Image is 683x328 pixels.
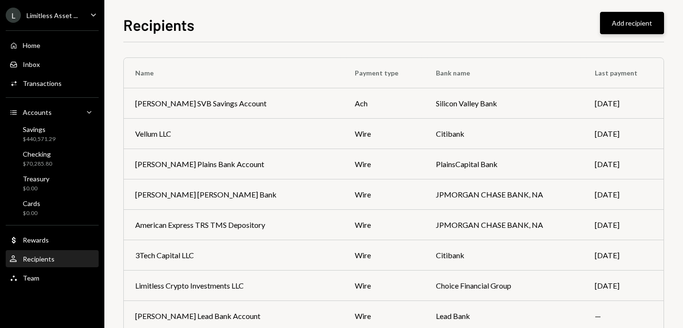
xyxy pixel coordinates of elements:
div: wire [355,250,413,261]
div: $440,571.29 [23,135,55,143]
div: Vellum LLC [135,128,171,140]
td: [DATE] [583,88,664,119]
div: [PERSON_NAME] Plains Bank Account [135,159,264,170]
a: Cards$0.00 [6,197,99,219]
a: Accounts [6,103,99,121]
div: Inbox [23,60,40,68]
td: [DATE] [583,210,664,240]
div: Home [23,41,40,49]
a: Rewards [6,231,99,248]
div: Savings [23,125,55,133]
td: JPMORGAN CHASE BANK, NA [425,210,583,240]
div: wire [355,128,413,140]
a: Treasury$0.00 [6,172,99,195]
div: ach [355,98,413,109]
div: wire [355,159,413,170]
div: wire [355,189,413,200]
a: Transactions [6,75,99,92]
a: Team [6,269,99,286]
div: 3Tech Capital LLC [135,250,194,261]
a: Savings$440,571.29 [6,122,99,145]
div: [PERSON_NAME] [PERSON_NAME] Bank [135,189,277,200]
div: Transactions [23,79,62,87]
div: wire [355,310,413,322]
div: $70,285.80 [23,160,52,168]
td: [DATE] [583,271,664,301]
th: Bank name [425,58,583,88]
td: Citibank [425,119,583,149]
th: Name [124,58,343,88]
td: [DATE] [583,179,664,210]
div: wire [355,280,413,291]
div: Recipients [23,255,55,263]
td: Citibank [425,240,583,271]
div: Checking [23,150,52,158]
a: Recipients [6,250,99,267]
div: $0.00 [23,209,40,217]
div: Limitless Crypto Investments LLC [135,280,244,291]
a: Inbox [6,56,99,73]
div: [PERSON_NAME] Lead Bank Account [135,310,260,322]
div: American Express TRS TMS Depository [135,219,265,231]
div: Team [23,274,39,282]
div: L [6,8,21,23]
td: [DATE] [583,119,664,149]
div: Accounts [23,108,52,116]
a: Checking$70,285.80 [6,147,99,170]
h1: Recipients [123,15,194,34]
div: $0.00 [23,185,49,193]
td: [DATE] [583,240,664,271]
th: Last payment [583,58,664,88]
div: wire [355,219,413,231]
td: JPMORGAN CHASE BANK, NA [425,179,583,210]
div: Limitless Asset ... [27,11,78,19]
div: Cards [23,199,40,207]
button: Add recipient [600,12,664,34]
th: Payment type [343,58,425,88]
div: [PERSON_NAME] SVB Savings Account [135,98,267,109]
td: PlainsCapital Bank [425,149,583,179]
div: Treasury [23,175,49,183]
td: Choice Financial Group [425,271,583,301]
td: Silicon Valley Bank [425,88,583,119]
div: Rewards [23,236,49,244]
td: [DATE] [583,149,664,179]
a: Home [6,37,99,54]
